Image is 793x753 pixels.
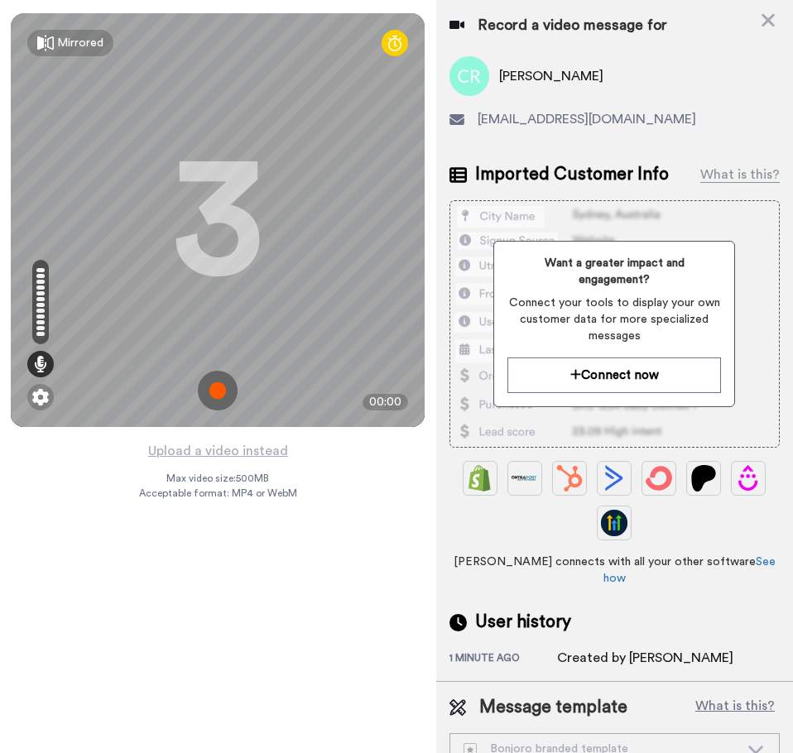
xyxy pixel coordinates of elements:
[172,158,263,282] div: 3
[735,465,762,492] img: Drip
[449,554,780,587] span: [PERSON_NAME] connects with all your other software
[475,162,669,187] span: Imported Customer Info
[166,472,269,485] span: Max video size: 500 MB
[475,610,571,635] span: User history
[507,255,721,288] span: Want a greater impact and engagement?
[700,165,780,185] div: What is this?
[143,440,293,462] button: Upload a video instead
[690,695,780,720] button: What is this?
[37,48,64,74] img: Profile image for Amy
[601,510,627,536] img: GoHighLevel
[556,465,583,492] img: Hubspot
[478,109,696,129] span: [EMAIL_ADDRESS][DOMAIN_NAME]
[449,651,557,668] div: 1 minute ago
[646,465,672,492] img: ConvertKit
[601,465,627,492] img: ActiveCampaign
[467,465,493,492] img: Shopify
[603,556,776,584] a: See how
[198,371,238,410] img: ic_record_start.svg
[512,465,538,492] img: Ontraport
[507,357,721,393] button: Connect now
[72,46,251,339] span: Hi [PERSON_NAME], We hope you and your customers have been having a great time with [PERSON_NAME]...
[363,394,408,410] div: 00:00
[557,648,733,668] div: Created by [PERSON_NAME]
[479,695,627,720] span: Message template
[507,295,721,344] span: Connect your tools to display your own customer data for more specialized messages
[72,62,251,77] p: Message from Amy, sent 2w ago
[139,487,297,500] span: Acceptable format: MP4 or WebM
[25,33,306,89] div: message notification from Amy, 2w ago. Hi Peter, We hope you and your customers have been having ...
[690,465,717,492] img: Patreon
